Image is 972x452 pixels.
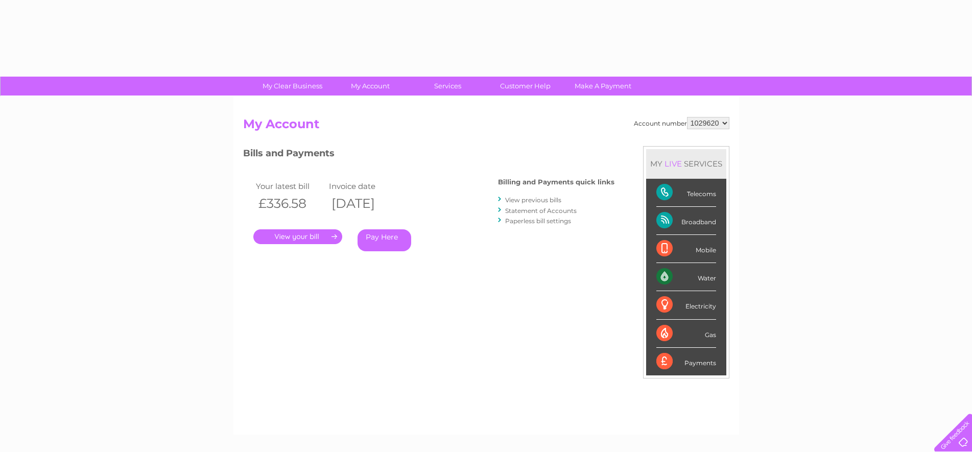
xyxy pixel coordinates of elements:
[505,196,561,204] a: View previous bills
[326,179,400,193] td: Invoice date
[328,77,412,96] a: My Account
[406,77,490,96] a: Services
[561,77,645,96] a: Make A Payment
[646,149,726,178] div: MY SERVICES
[634,117,729,129] div: Account number
[656,263,716,291] div: Water
[505,217,571,225] a: Paperless bill settings
[662,159,684,169] div: LIVE
[656,291,716,319] div: Electricity
[656,207,716,235] div: Broadband
[250,77,335,96] a: My Clear Business
[243,146,614,164] h3: Bills and Payments
[656,320,716,348] div: Gas
[253,179,327,193] td: Your latest bill
[253,229,342,244] a: .
[656,235,716,263] div: Mobile
[498,178,614,186] h4: Billing and Payments quick links
[483,77,567,96] a: Customer Help
[326,193,400,214] th: [DATE]
[358,229,411,251] a: Pay Here
[656,179,716,207] div: Telecoms
[505,207,577,215] a: Statement of Accounts
[243,117,729,136] h2: My Account
[656,348,716,375] div: Payments
[253,193,327,214] th: £336.58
